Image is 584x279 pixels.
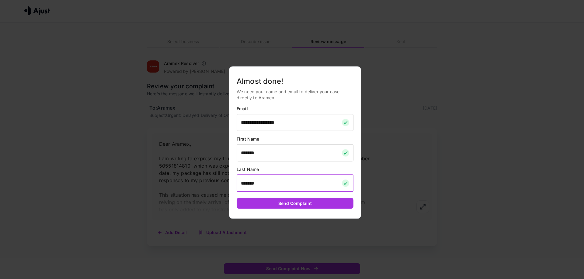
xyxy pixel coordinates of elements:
[237,136,353,142] p: First Name
[237,198,353,209] button: Send Complaint
[342,179,349,187] img: checkmark
[237,76,353,86] h5: Almost done!
[342,149,349,156] img: checkmark
[237,166,353,172] p: Last Name
[342,119,349,126] img: checkmark
[237,105,353,111] p: Email
[237,88,353,100] p: We need your name and email to deliver your case directly to Aramex.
